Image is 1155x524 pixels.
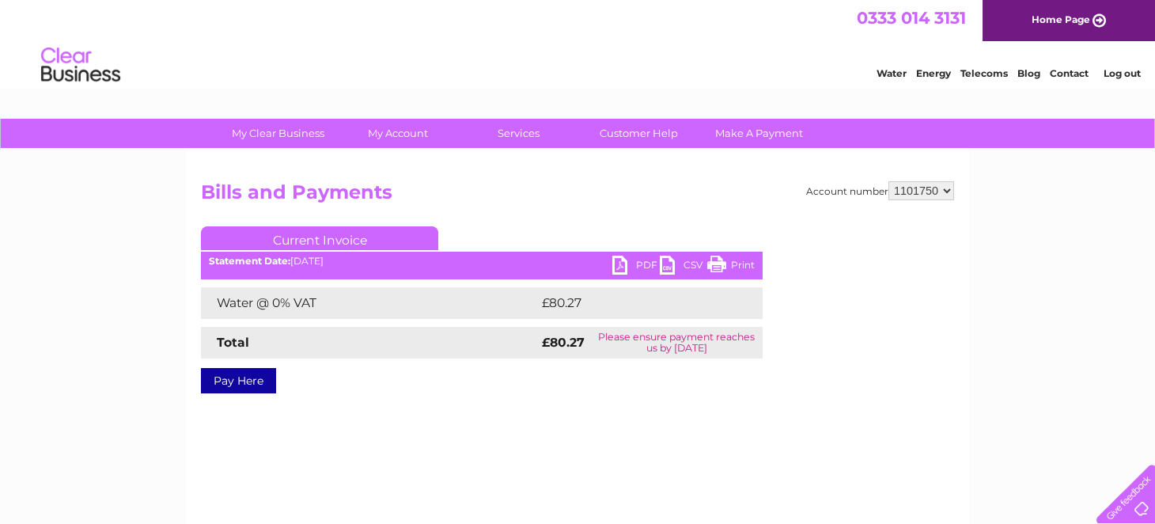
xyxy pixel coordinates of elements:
[333,119,464,148] a: My Account
[660,256,707,279] a: CSV
[591,327,763,359] td: Please ensure payment reaches us by [DATE]
[201,287,538,319] td: Water @ 0% VAT
[694,119,824,148] a: Make A Payment
[201,181,954,211] h2: Bills and Payments
[201,256,763,267] div: [DATE]
[1103,67,1140,79] a: Log out
[213,119,343,148] a: My Clear Business
[201,226,438,250] a: Current Invoice
[612,256,660,279] a: PDF
[877,67,907,79] a: Water
[960,67,1008,79] a: Telecoms
[707,256,755,279] a: Print
[40,41,121,89] img: logo.png
[857,8,966,28] a: 0333 014 3131
[1017,67,1040,79] a: Blog
[574,119,704,148] a: Customer Help
[217,335,249,350] strong: Total
[209,255,290,267] b: Statement Date:
[201,368,276,393] a: Pay Here
[453,119,584,148] a: Services
[916,67,951,79] a: Energy
[1050,67,1089,79] a: Contact
[205,9,952,77] div: Clear Business is a trading name of Verastar Limited (registered in [GEOGRAPHIC_DATA] No. 3667643...
[806,181,954,200] div: Account number
[542,335,585,350] strong: £80.27
[538,287,730,319] td: £80.27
